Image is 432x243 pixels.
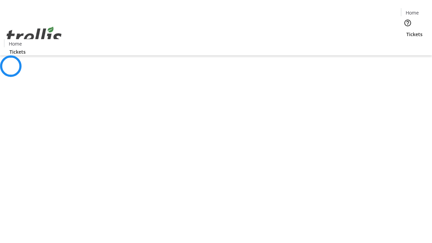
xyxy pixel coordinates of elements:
button: Help [401,16,414,30]
span: Tickets [406,31,423,38]
a: Tickets [4,48,31,55]
span: Home [406,9,419,16]
img: Orient E2E Organization zk00dQfJK4's Logo [4,19,64,53]
span: Home [9,40,22,47]
button: Cart [401,38,414,51]
a: Tickets [401,31,428,38]
a: Home [401,9,423,16]
a: Home [4,40,26,47]
span: Tickets [9,48,26,55]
